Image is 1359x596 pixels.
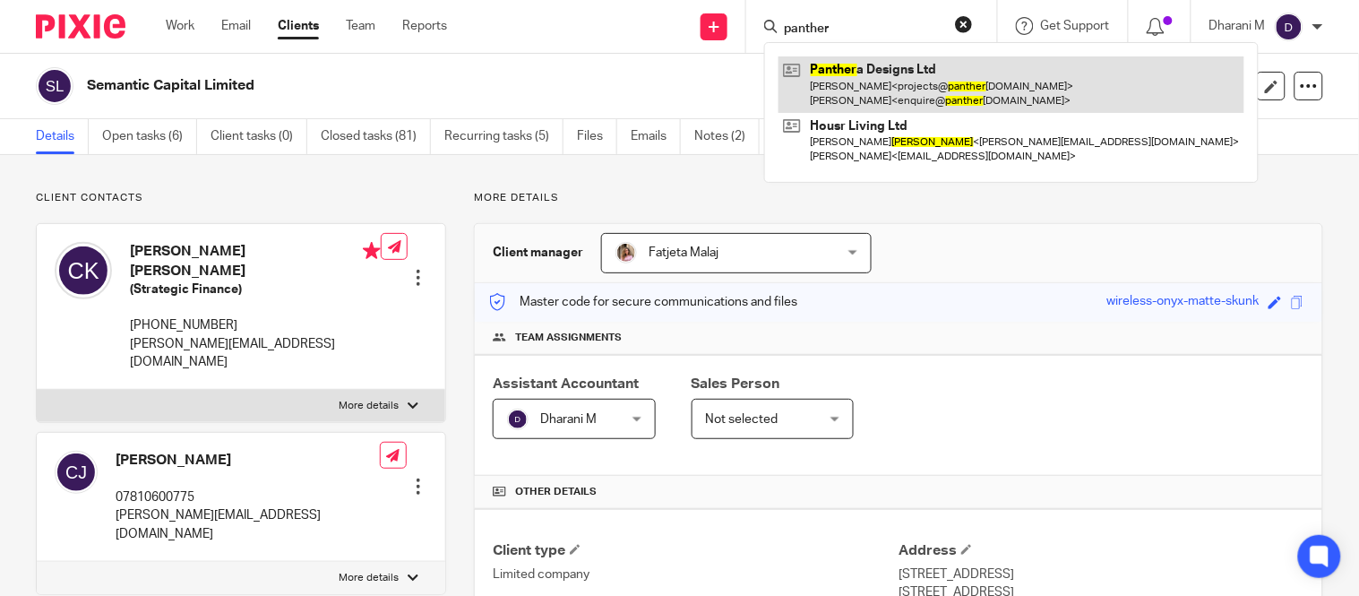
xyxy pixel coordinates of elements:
[706,413,778,426] span: Not selected
[493,566,899,583] p: Limited company
[221,17,251,35] a: Email
[36,119,89,154] a: Details
[36,67,73,105] img: svg%3E
[55,242,112,299] img: svg%3E
[278,17,319,35] a: Clients
[87,76,881,95] h2: Semantic Capital Limited
[692,376,780,391] span: Sales Person
[577,119,617,154] a: Files
[899,541,1304,560] h4: Address
[402,17,447,35] a: Reports
[1107,292,1260,313] div: wireless-onyx-matte-skunk
[102,119,197,154] a: Open tasks (6)
[515,485,597,499] span: Other details
[493,376,639,391] span: Assistant Accountant
[130,335,381,372] p: [PERSON_NAME][EMAIL_ADDRESS][DOMAIN_NAME]
[166,17,194,35] a: Work
[211,119,307,154] a: Client tasks (0)
[955,15,973,33] button: Clear
[321,119,431,154] a: Closed tasks (81)
[1209,17,1266,35] p: Dharani M
[36,191,446,205] p: Client contacts
[116,488,380,506] p: 07810600775
[444,119,563,154] a: Recurring tasks (5)
[899,566,1304,583] p: [STREET_ADDRESS]
[339,571,399,585] p: More details
[363,242,381,260] i: Primary
[694,119,760,154] a: Notes (2)
[507,409,529,430] img: svg%3E
[130,316,381,334] p: [PHONE_NUMBER]
[782,22,943,38] input: Search
[130,281,381,298] h5: (Strategic Finance)
[339,399,399,413] p: More details
[116,451,380,470] h4: [PERSON_NAME]
[116,506,380,543] p: [PERSON_NAME][EMAIL_ADDRESS][DOMAIN_NAME]
[1041,20,1110,32] span: Get Support
[36,14,125,39] img: Pixie
[488,293,797,311] p: Master code for secure communications and files
[515,331,622,345] span: Team assignments
[130,242,381,281] h4: [PERSON_NAME] [PERSON_NAME]
[346,17,375,35] a: Team
[493,244,583,262] h3: Client manager
[540,413,597,426] span: Dharani M
[493,541,899,560] h4: Client type
[1275,13,1303,41] img: svg%3E
[615,242,637,263] img: MicrosoftTeams-image%20(5).png
[631,119,681,154] a: Emails
[474,191,1323,205] p: More details
[649,246,718,259] span: Fatjeta Malaj
[55,451,98,494] img: svg%3E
